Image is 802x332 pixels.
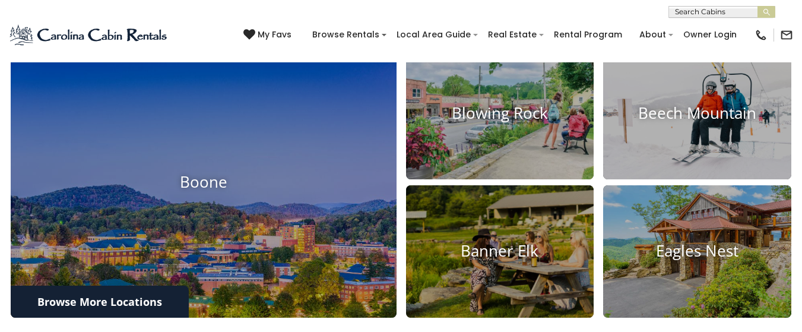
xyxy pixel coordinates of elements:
a: Eagles Nest [603,185,791,318]
a: Beech Mountain [603,47,791,179]
h4: Boone [11,173,397,191]
a: About [633,26,672,44]
a: My Favs [243,29,294,42]
a: Owner Login [677,26,743,44]
span: My Favs [258,29,291,41]
a: Local Area Guide [391,26,477,44]
a: Browse More Locations [11,286,189,318]
h4: Banner Elk [406,242,594,261]
a: Blowing Rock [406,47,594,179]
a: Boone [11,47,397,317]
img: phone-regular-black.png [755,29,768,42]
a: Rental Program [548,26,628,44]
h4: Blowing Rock [406,104,594,122]
h4: Beech Mountain [603,104,791,122]
img: Blue-2.png [9,23,169,47]
a: Browse Rentals [306,26,385,44]
h4: Eagles Nest [603,242,791,261]
a: Banner Elk [406,185,594,318]
img: mail-regular-black.png [780,29,793,42]
a: Real Estate [482,26,543,44]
